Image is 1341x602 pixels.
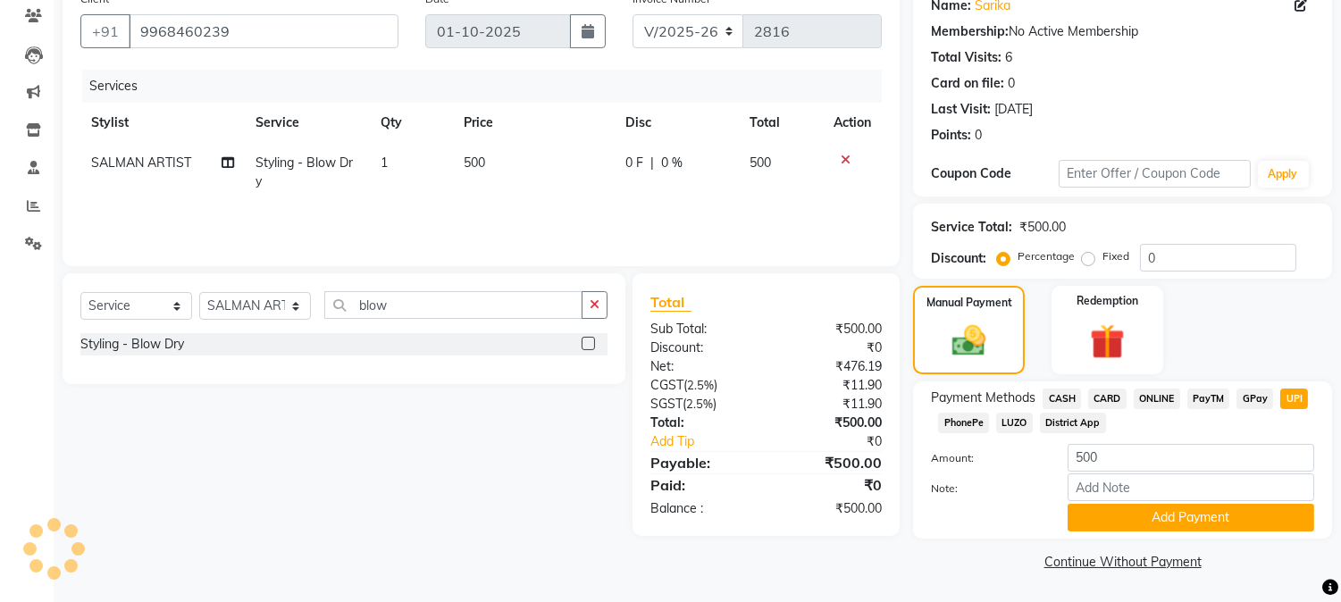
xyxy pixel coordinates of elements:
[1134,389,1180,409] span: ONLINE
[767,452,896,473] div: ₹500.00
[637,395,767,414] div: ( )
[1187,389,1230,409] span: PayTM
[931,164,1059,183] div: Coupon Code
[637,339,767,357] div: Discount:
[256,155,353,189] span: Styling - Blow Dry
[1088,389,1127,409] span: CARD
[931,48,1002,67] div: Total Visits:
[918,450,1054,466] label: Amount:
[637,499,767,518] div: Balance :
[381,155,388,171] span: 1
[767,376,896,395] div: ₹11.90
[80,103,245,143] th: Stylist
[767,474,896,496] div: ₹0
[80,335,184,354] div: Styling - Blow Dry
[1019,218,1066,237] div: ₹500.00
[637,357,767,376] div: Net:
[625,154,643,172] span: 0 F
[637,376,767,395] div: ( )
[767,395,896,414] div: ₹11.90
[767,320,896,339] div: ₹500.00
[1018,248,1075,264] label: Percentage
[938,413,989,433] span: PhonePe
[637,414,767,432] div: Total:
[1043,389,1081,409] span: CASH
[994,100,1033,119] div: [DATE]
[931,389,1035,407] span: Payment Methods
[661,154,683,172] span: 0 %
[931,126,971,145] div: Points:
[637,474,767,496] div: Paid:
[129,14,398,48] input: Search by Name/Mobile/Email/Code
[931,74,1004,93] div: Card on file:
[1280,389,1308,409] span: UPI
[370,103,453,143] th: Qty
[82,70,895,103] div: Services
[1068,473,1314,501] input: Add Note
[453,103,615,143] th: Price
[1079,320,1136,364] img: _gift.svg
[650,293,691,312] span: Total
[767,357,896,376] div: ₹476.19
[931,22,1009,41] div: Membership:
[767,414,896,432] div: ₹500.00
[1258,161,1309,188] button: Apply
[686,397,713,411] span: 2.5%
[931,249,986,268] div: Discount:
[464,155,485,171] span: 500
[637,320,767,339] div: Sub Total:
[788,432,896,451] div: ₹0
[1236,389,1273,409] span: GPay
[637,452,767,473] div: Payable:
[926,295,1012,311] label: Manual Payment
[637,432,788,451] a: Add Tip
[750,155,771,171] span: 500
[80,14,130,48] button: +91
[931,218,1012,237] div: Service Total:
[767,339,896,357] div: ₹0
[1059,160,1250,188] input: Enter Offer / Coupon Code
[1008,74,1015,93] div: 0
[739,103,823,143] th: Total
[767,499,896,518] div: ₹500.00
[324,291,582,319] input: Search or Scan
[942,322,995,360] img: _cash.svg
[91,155,191,171] span: SALMAN ARTIST
[245,103,370,143] th: Service
[931,100,991,119] div: Last Visit:
[1068,504,1314,531] button: Add Payment
[931,22,1314,41] div: No Active Membership
[1102,248,1129,264] label: Fixed
[1068,444,1314,472] input: Amount
[650,377,683,393] span: CGST
[650,396,683,412] span: SGST
[687,378,714,392] span: 2.5%
[975,126,982,145] div: 0
[615,103,739,143] th: Disc
[918,481,1054,497] label: Note:
[996,413,1033,433] span: LUZO
[917,553,1328,572] a: Continue Without Payment
[1040,413,1106,433] span: District App
[1077,293,1138,309] label: Redemption
[650,154,654,172] span: |
[823,103,882,143] th: Action
[1005,48,1012,67] div: 6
